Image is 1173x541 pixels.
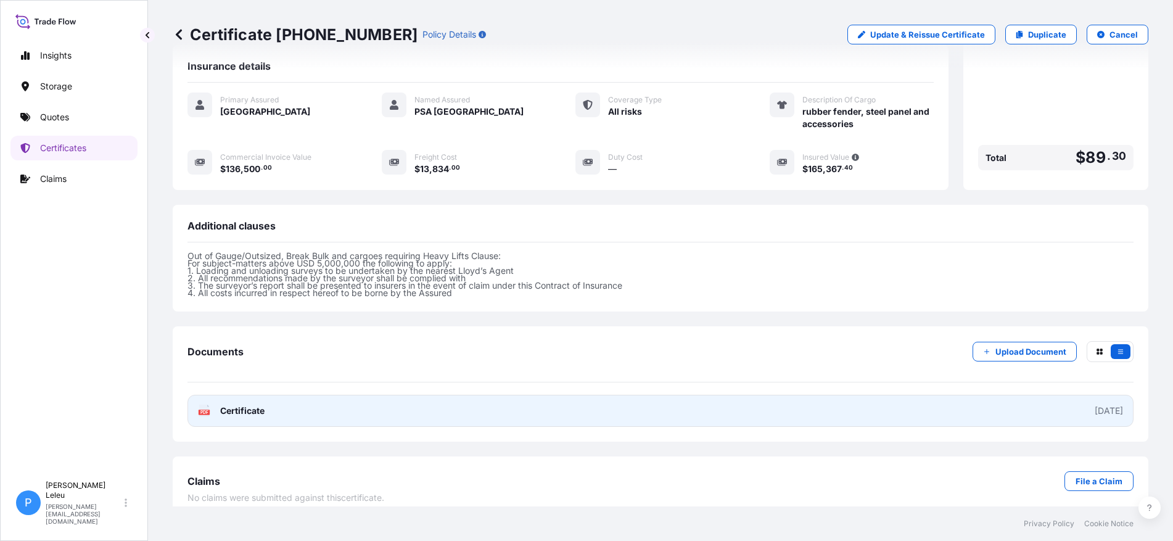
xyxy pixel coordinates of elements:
p: Quotes [40,111,69,123]
span: P [25,497,32,509]
span: Primary Assured [220,95,279,105]
span: . [449,166,451,170]
span: Certificate [220,405,265,417]
span: Duty Cost [608,152,643,162]
span: Total [986,152,1006,164]
p: [PERSON_NAME] Leleu [46,481,122,500]
span: $ [1076,150,1085,165]
span: Commercial Invoice Value [220,152,311,162]
span: 00 [451,166,460,170]
a: Duplicate [1005,25,1077,44]
button: Cancel [1087,25,1148,44]
span: Claims [187,475,220,487]
span: 834 [432,165,449,173]
p: File a Claim [1076,475,1122,487]
p: Certificate [PHONE_NUMBER] [173,25,418,44]
span: 89 [1085,150,1105,165]
span: 136 [226,165,241,173]
span: 30 [1112,152,1126,160]
a: PDFCertificate[DATE] [187,395,1134,427]
a: Insights [10,43,138,68]
span: 00 [263,166,272,170]
span: Description Of Cargo [802,95,876,105]
p: Claims [40,173,67,185]
p: Insights [40,49,72,62]
div: [DATE] [1095,405,1123,417]
span: 500 [244,165,260,173]
span: Freight Cost [414,152,457,162]
span: . [261,166,263,170]
span: 367 [826,165,842,173]
span: No claims were submitted against this certificate . [187,492,384,504]
span: . [842,166,844,170]
span: Named Assured [414,95,470,105]
span: Coverage Type [608,95,662,105]
span: , [241,165,244,173]
span: Insured Value [802,152,849,162]
p: Certificates [40,142,86,154]
a: Cookie Notice [1084,519,1134,529]
p: Upload Document [995,345,1066,358]
span: $ [802,165,808,173]
span: Documents [187,345,244,358]
a: Privacy Policy [1024,519,1074,529]
span: , [823,165,826,173]
span: — [608,163,617,175]
text: PDF [200,410,208,415]
a: Update & Reissue Certificate [847,25,995,44]
a: File a Claim [1064,471,1134,491]
a: Claims [10,167,138,191]
a: Certificates [10,136,138,160]
span: 40 [844,166,853,170]
span: [GEOGRAPHIC_DATA] [220,105,310,118]
button: Upload Document [973,342,1077,361]
p: Duplicate [1028,28,1066,41]
p: Update & Reissue Certificate [870,28,985,41]
p: Storage [40,80,72,93]
span: All risks [608,105,642,118]
span: , [429,165,432,173]
a: Storage [10,74,138,99]
span: . [1107,152,1111,160]
span: 13 [420,165,429,173]
span: $ [414,165,420,173]
span: Additional clauses [187,220,276,232]
p: Policy Details [422,28,476,41]
span: PSA [GEOGRAPHIC_DATA] [414,105,524,118]
p: [PERSON_NAME][EMAIL_ADDRESS][DOMAIN_NAME] [46,503,122,525]
span: 165 [808,165,823,173]
span: $ [220,165,226,173]
a: Quotes [10,105,138,130]
p: Out of Gauge/Outsized, Break Bulk and cargoes requiring Heavy Lifts Clause: For subject-matters a... [187,252,1134,297]
span: rubber fender, steel panel and accessories [802,105,934,130]
p: Cancel [1109,28,1138,41]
